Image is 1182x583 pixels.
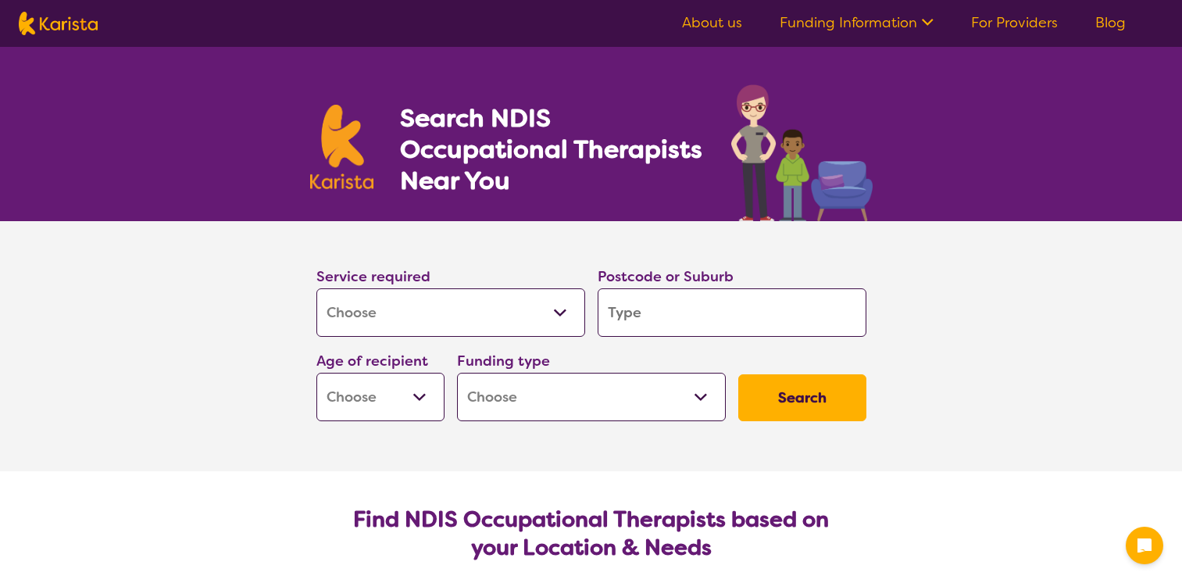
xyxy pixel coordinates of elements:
[19,12,98,35] img: Karista logo
[310,105,374,189] img: Karista logo
[316,267,430,286] label: Service required
[400,102,704,196] h1: Search NDIS Occupational Therapists Near You
[598,288,866,337] input: Type
[457,352,550,370] label: Funding type
[971,13,1058,32] a: For Providers
[682,13,742,32] a: About us
[329,506,854,562] h2: Find NDIS Occupational Therapists based on your Location & Needs
[731,84,873,221] img: occupational-therapy
[738,374,866,421] button: Search
[316,352,428,370] label: Age of recipient
[1095,13,1126,32] a: Blog
[598,267,734,286] label: Postcode or Suburb
[780,13,934,32] a: Funding Information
